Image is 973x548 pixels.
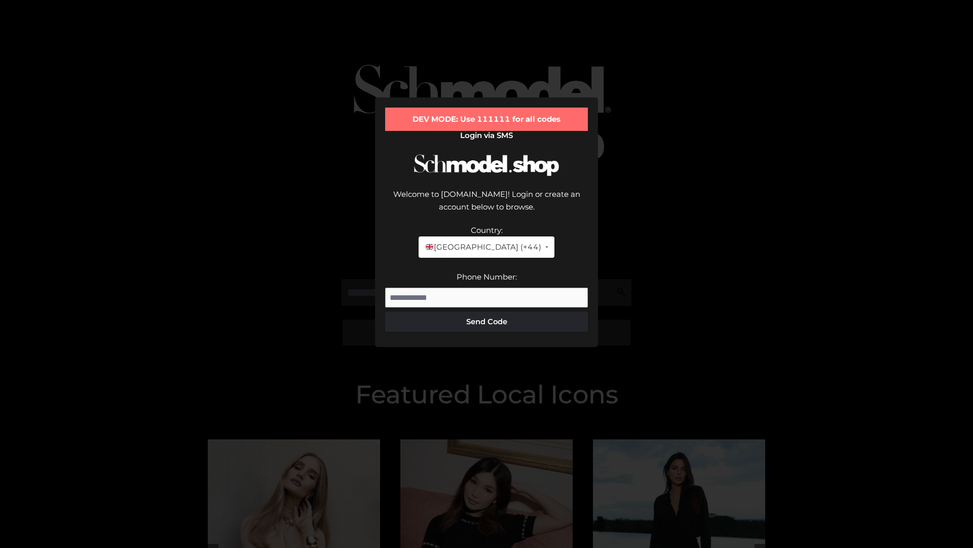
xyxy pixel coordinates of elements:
label: Country: [471,225,503,235]
img: Schmodel Logo [410,145,563,185]
h2: Login via SMS [385,131,588,140]
button: Send Code [385,312,588,332]
img: 🇬🇧 [426,243,433,251]
label: Phone Number: [457,272,517,282]
span: [GEOGRAPHIC_DATA] (+44) [425,241,541,254]
div: Welcome to [DOMAIN_NAME]! Login or create an account below to browse. [385,188,588,224]
div: DEV MODE: Use 111111 for all codes [385,108,588,131]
